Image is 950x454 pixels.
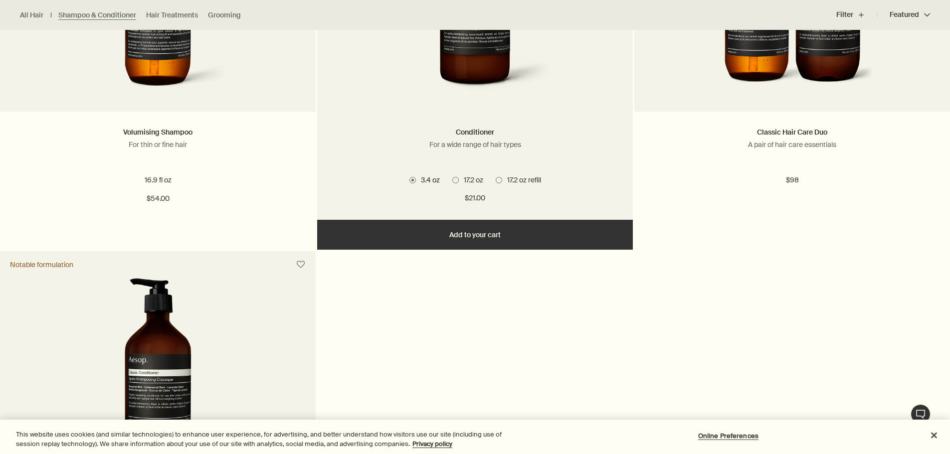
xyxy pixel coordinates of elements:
p: For thin or fine hair [15,140,301,149]
a: Classic Hair Care Duo [757,128,827,137]
a: Grooming [208,10,241,20]
button: Close [923,425,945,447]
button: Online Preferences, Opens the preference center dialog [697,426,760,446]
button: Featured [877,3,930,27]
span: $98 [786,174,799,186]
a: Hair Treatments [146,10,198,20]
button: Live Assistance [911,404,931,424]
span: 17.2 oz [459,175,483,184]
p: For a wide range of hair types [332,140,618,149]
a: Volumising Shampoo [123,128,192,137]
div: This website uses cookies (and similar technologies) to enhance user experience, for advertising,... [16,430,523,449]
button: Add to your cart - $21.00 [317,220,633,250]
p: A pair of hair care essentials [649,140,935,149]
a: All Hair [20,10,43,20]
a: More information about your privacy, opens in a new tab [412,440,452,448]
span: 3.4 oz [416,175,440,184]
a: Conditioner [456,128,494,137]
span: $54.00 [147,193,170,205]
button: Save to cabinet [292,256,310,274]
a: Shampoo & Conditioner [58,10,136,20]
span: $21.00 [465,192,485,204]
span: 17.2 oz refill [502,175,541,184]
button: Filter [836,3,877,27]
div: Notable formulation [10,260,73,269]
